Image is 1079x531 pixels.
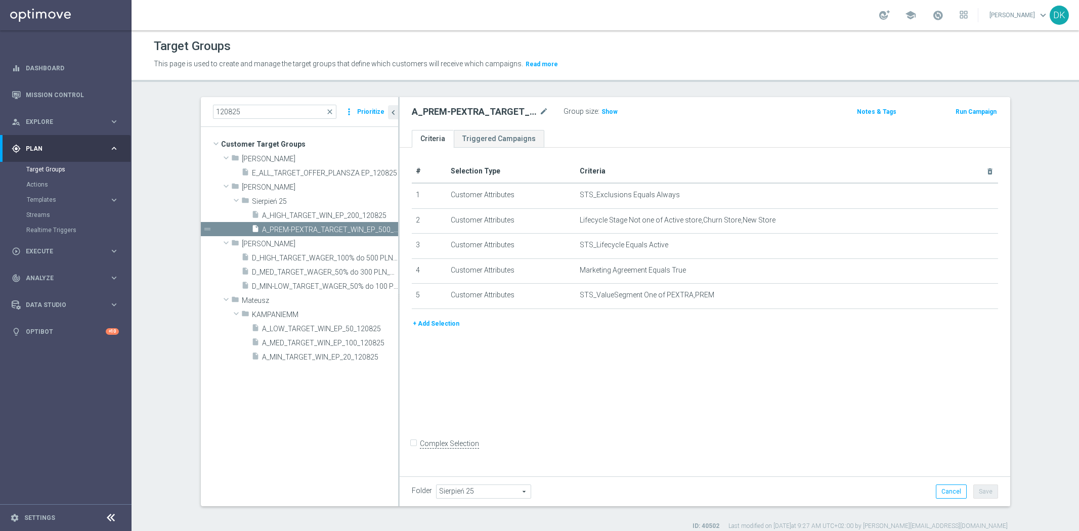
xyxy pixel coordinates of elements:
a: Mission Control [26,81,119,108]
a: Dashboard [26,55,119,81]
span: STS_ValueSegment One of PEXTRA,PREM [580,291,714,299]
td: Customer Attributes [447,258,576,284]
span: KAMPANIEMM [252,311,398,319]
button: Prioritize [356,105,386,119]
div: Data Studio [12,300,109,309]
i: insert_drive_file [241,281,249,293]
i: mode_edit [539,106,548,118]
span: Lifecycle Stage Not one of Active store,Churn Store,New Store [580,216,775,225]
button: person_search Explore keyboard_arrow_right [11,118,119,126]
label: Group size [564,107,598,116]
i: insert_drive_file [241,253,249,264]
button: Data Studio keyboard_arrow_right [11,301,119,309]
i: folder [231,239,239,250]
span: close [326,108,334,116]
span: Sierpie&#x144; 25 [252,197,398,206]
button: Run Campaign [955,106,998,117]
span: A_LOW_TARGET_WIN_EP_50_120825 [262,325,398,333]
div: +10 [106,328,119,335]
td: 4 [412,258,447,284]
div: Mission Control [12,81,119,108]
a: Optibot [26,318,106,345]
h1: Target Groups [154,39,231,54]
span: E_ALL_TARGET_OFFER_PLANSZA EP_120825 [252,169,398,178]
a: Settings [24,515,55,521]
a: Streams [26,211,105,219]
td: Customer Attributes [447,234,576,259]
td: Customer Attributes [447,183,576,208]
span: Show [601,108,618,115]
td: Customer Attributes [447,208,576,234]
a: Actions [26,181,105,189]
span: A_MIN_TARGET_WIN_EP_20_120825 [262,353,398,362]
span: Criteria [580,167,606,175]
label: ID: 40502 [693,522,719,530]
td: 3 [412,234,447,259]
i: keyboard_arrow_right [109,144,119,153]
button: Notes & Tags [856,106,897,117]
td: 5 [412,284,447,309]
div: Templates [26,192,131,207]
span: This page is used to create and manage the target groups that define which customers will receive... [154,60,523,68]
i: settings [10,513,19,522]
div: Analyze [12,274,109,283]
span: A_HIGH_TARGET_WIN_EP_200_120825 [262,211,398,220]
a: Target Groups [26,165,105,173]
button: chevron_left [388,105,398,119]
span: Execute [26,248,109,254]
button: lightbulb Optibot +10 [11,328,119,336]
span: STS_Exclusions Equals Always [580,191,680,199]
i: keyboard_arrow_right [109,195,119,205]
div: equalizer Dashboard [11,64,119,72]
th: Selection Type [447,160,576,183]
span: STS_Lifecycle Equals Active [580,241,668,249]
i: keyboard_arrow_right [109,273,119,283]
label: Folder [412,486,432,495]
i: insert_drive_file [251,338,260,349]
span: keyboard_arrow_down [1038,10,1049,21]
div: Optibot [12,318,119,345]
a: Triggered Campaigns [454,130,544,148]
i: delete_forever [986,167,994,175]
button: Mission Control [11,91,119,99]
i: more_vert [344,105,354,119]
i: insert_drive_file [251,352,260,364]
span: Data Studio [26,302,109,308]
span: Customer Target Groups [221,137,398,151]
i: folder [231,182,239,194]
i: insert_drive_file [251,324,260,335]
h2: A_PREM-PEXTRA_TARGET_WIN_EP_500_120825 [412,106,537,118]
span: Kasia K. [242,240,398,248]
button: play_circle_outline Execute keyboard_arrow_right [11,247,119,255]
i: insert_drive_file [251,225,260,236]
i: equalizer [12,64,21,73]
span: Marketing Agreement Equals True [580,266,686,275]
i: folder [241,309,249,321]
i: chevron_left [389,108,398,117]
span: D_MED_TARGET_WAGER_50% do 300 PLN_120825 [252,268,398,277]
span: Dawid K. [242,183,398,192]
div: track_changes Analyze keyboard_arrow_right [11,274,119,282]
a: [PERSON_NAME]keyboard_arrow_down [988,8,1050,23]
button: gps_fixed Plan keyboard_arrow_right [11,145,119,153]
span: school [905,10,916,21]
i: folder [231,295,239,307]
span: A_MED_TARGET_WIN_EP_100_120825 [262,339,398,347]
span: D_MIN-LOW_TARGET_WAGER_50% do 100 PLN_120825 [252,282,398,291]
div: Explore [12,117,109,126]
span: Explore [26,119,109,125]
i: play_circle_outline [12,247,21,256]
span: D_HIGH_TARGET_WAGER_100% do 500 PLN_120825 [252,254,398,262]
i: person_search [12,117,21,126]
span: Analyze [26,275,109,281]
div: Dashboard [12,55,119,81]
span: Templates [27,197,99,203]
button: Save [973,484,998,499]
input: Quick find group or folder [213,105,336,119]
div: Templates keyboard_arrow_right [26,196,119,204]
span: A_PREM-PEXTRA_TARGET_WIN_EP_500_120825 [262,226,398,234]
